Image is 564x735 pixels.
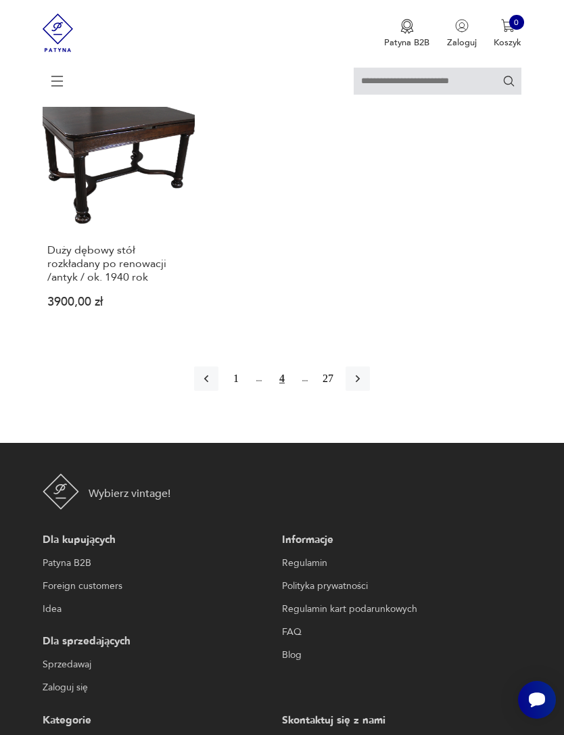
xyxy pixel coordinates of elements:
a: Polityka prywatności [282,578,516,594]
h3: Duży dębowy stół rozkładany po renowacji /antyk / ok. 1940 rok [47,243,190,284]
p: Koszyk [494,37,521,49]
a: Idea [43,601,277,617]
p: Wybierz vintage! [89,485,170,502]
a: FAQ [282,624,516,640]
p: Dla kupujących [43,532,277,548]
button: Patyna B2B [384,19,429,49]
p: 3900,00 zł [47,298,190,308]
a: Blog [282,647,516,663]
button: 0Koszyk [494,19,521,49]
a: Foreign customers [43,578,277,594]
img: Ikona koszyka [501,19,515,32]
button: Zaloguj [447,19,477,49]
p: Kategorie [43,713,277,729]
button: 27 [316,366,340,391]
a: Zaloguj się [43,680,277,696]
button: 1 [224,366,248,391]
p: Dla sprzedających [43,634,277,650]
div: 0 [509,15,524,30]
img: Patyna - sklep z meblami i dekoracjami vintage [43,473,79,510]
button: Szukaj [502,74,515,87]
a: Regulamin [282,555,516,571]
img: Ikona medalu [400,19,414,34]
a: Ikona medaluPatyna B2B [384,19,429,49]
a: Sprzedawaj [43,657,277,673]
a: Regulamin kart podarunkowych [282,601,516,617]
p: Informacje [282,532,516,548]
a: Duży dębowy stół rozkładany po renowacji /antyk / ok. 1940 rokDuży dębowy stół rozkładany po reno... [43,82,195,329]
button: 4 [270,366,294,391]
p: Patyna B2B [384,37,429,49]
p: Zaloguj [447,37,477,49]
iframe: Smartsupp widget button [518,681,556,719]
img: Ikonka użytkownika [455,19,469,32]
a: Patyna B2B [43,555,277,571]
p: Skontaktuj się z nami [282,713,516,729]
